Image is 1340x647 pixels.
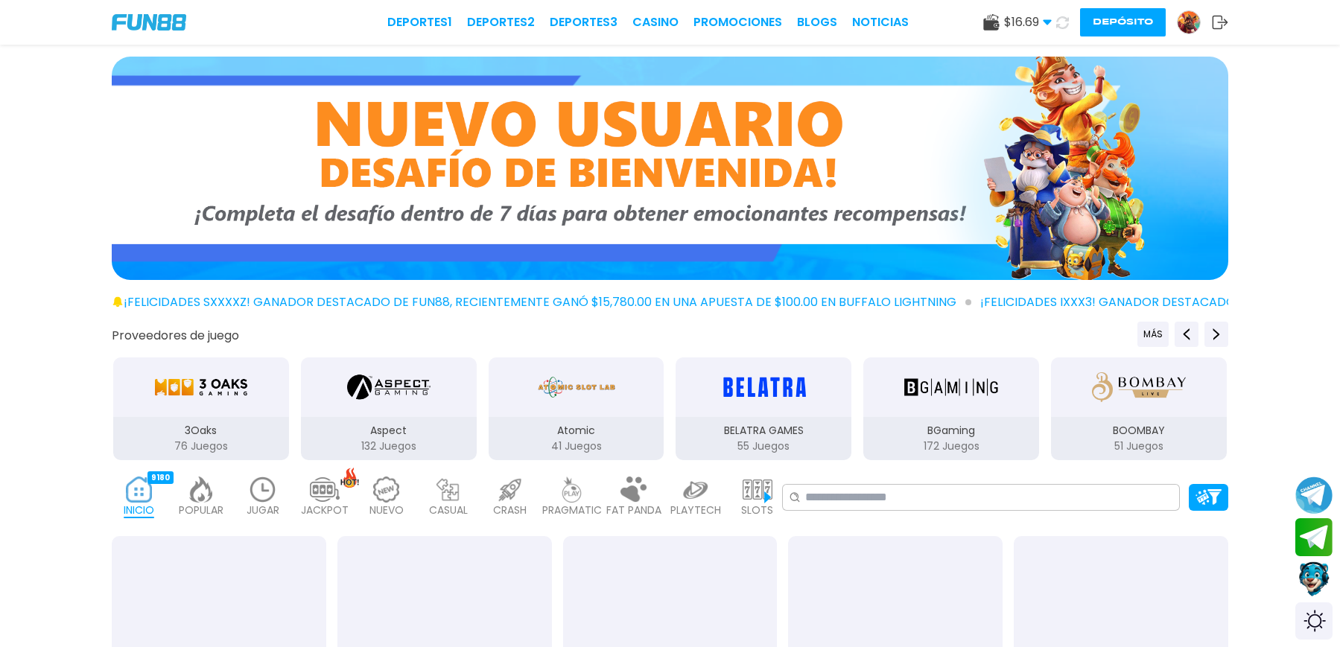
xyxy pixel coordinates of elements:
[1092,366,1186,408] img: BOOMBAY
[1177,10,1212,34] a: Avatar
[107,356,295,462] button: 3Oaks
[434,477,463,503] img: casual_light.webp
[429,503,468,518] p: CASUAL
[247,503,279,518] p: JUGAR
[154,366,248,408] img: 3Oaks
[693,13,782,31] a: Promociones
[369,503,404,518] p: NUEVO
[632,13,679,31] a: CASINO
[863,423,1039,439] p: BGaming
[295,356,483,462] button: Aspect
[248,477,278,503] img: recent_light.webp
[186,477,216,503] img: popular_light.webp
[124,293,971,311] span: ¡FELICIDADES sxxxxz! GANADOR DESTACADO DE FUN88, RECIENTEMENTE GANÓ $15,780.00 EN UNA APUESTA DE ...
[495,477,525,503] img: crash_light.webp
[489,439,664,454] p: 41 Juegos
[310,477,340,503] img: jackpot_light.webp
[852,13,909,31] a: NOTICIAS
[535,366,618,408] img: Atomic
[124,503,154,518] p: INICIO
[670,503,721,518] p: PLAYTECH
[1051,423,1227,439] p: BOOMBAY
[301,423,477,439] p: Aspect
[681,477,711,503] img: playtech_light.webp
[670,356,857,462] button: BELATRA GAMES
[347,366,431,408] img: Aspect
[863,439,1039,454] p: 172 Juegos
[619,477,649,503] img: fat_panda_light.webp
[387,13,452,31] a: Deportes1
[1051,439,1227,454] p: 51 Juegos
[676,439,851,454] p: 55 Juegos
[676,423,851,439] p: BELATRA GAMES
[741,503,773,518] p: SLOTS
[606,503,661,518] p: FAT PANDA
[797,13,837,31] a: BLOGS
[112,328,239,343] button: Proveedores de juego
[1080,8,1166,36] button: Depósito
[301,503,349,518] p: JACKPOT
[493,503,527,518] p: CRASH
[743,477,772,503] img: slots_light.webp
[1204,322,1228,347] button: Next providers
[1175,322,1198,347] button: Previous providers
[112,14,186,31] img: Company Logo
[124,477,154,503] img: home_active.webp
[1295,518,1333,557] button: Join telegram
[557,477,587,503] img: pragmatic_light.webp
[301,439,477,454] p: 132 Juegos
[1004,13,1052,31] span: $ 16.69
[179,503,223,518] p: POPULAR
[113,423,289,439] p: 3Oaks
[467,13,535,31] a: Deportes2
[1295,602,1333,640] div: Switch theme
[542,503,602,518] p: PRAGMATIC
[372,477,401,503] img: new_light.webp
[1295,560,1333,599] button: Contact customer service
[1045,356,1233,462] button: BOOMBAY
[1295,476,1333,514] button: Join telegram channel
[717,366,810,408] img: BELATRA GAMES
[1178,11,1200,34] img: Avatar
[112,57,1228,280] img: Bono de Nuevo Jugador
[340,468,359,488] img: hot
[857,356,1045,462] button: BGaming
[113,439,289,454] p: 76 Juegos
[904,366,998,408] img: BGaming
[147,471,174,484] div: 9180
[550,13,617,31] a: Deportes3
[489,423,664,439] p: Atomic
[1195,489,1222,505] img: Platform Filter
[483,356,670,462] button: Atomic
[1137,322,1169,347] button: Previous providers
